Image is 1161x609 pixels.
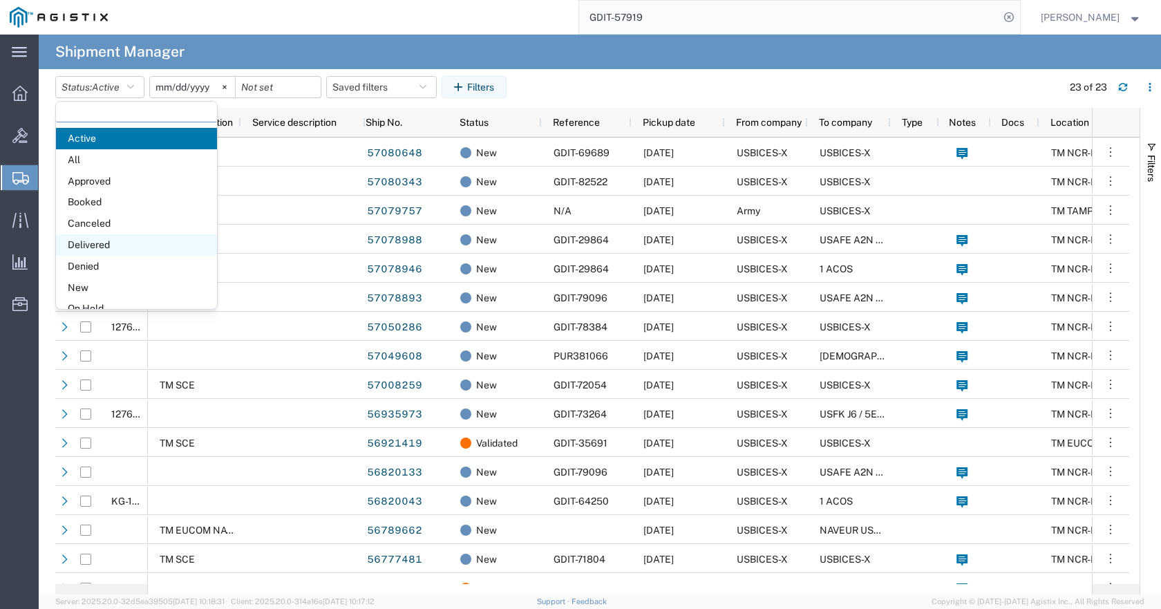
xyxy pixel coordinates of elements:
span: New [476,167,497,196]
span: Validated [476,574,518,603]
span: New [476,225,497,254]
span: TM NCR-PR [1051,350,1103,362]
a: 56789662 [366,520,423,542]
span: TM NCR-PR [1051,525,1103,536]
span: All [56,149,217,171]
img: logo [10,7,108,28]
span: USAFE A2N USBICES-X (EUCOM) [820,292,970,303]
span: 1276459,KG-175F [111,409,191,420]
button: Filters [442,76,507,98]
span: 09/24/2025 [643,438,674,449]
span: GDIT-78384 [554,321,607,332]
span: USBICES-X [737,350,788,362]
span: TM NCR-PR [1051,496,1103,507]
span: 09/18/2025 [643,496,674,507]
span: GDIT-50872 [554,583,608,594]
span: TM EUCOM [160,583,211,594]
span: PUR381066 [554,350,608,362]
span: GDIT-71804 [554,554,605,565]
a: Feedback [572,597,607,606]
input: Not set [150,77,235,97]
span: Docs [1001,117,1024,128]
span: TM NCR-PR [1051,554,1103,565]
span: Denied [56,256,217,277]
span: GDIT-72054 [554,380,607,391]
span: New [476,312,497,341]
span: Client: 2025.20.0-314a16e [231,597,375,606]
span: US ARMY [820,350,956,362]
span: 10/03/2025 [643,380,674,391]
span: USBICES-X [820,583,871,594]
span: New [476,371,497,400]
span: USBICES-X [820,380,871,391]
span: 10/17/2025 [643,234,674,245]
button: Saved filters [326,76,437,98]
span: Ship No. [366,117,402,128]
span: New [56,277,217,299]
span: USBICES-X [737,263,788,274]
span: Server: 2025.20.0-32d5ea39505 [55,597,225,606]
span: TM EUCOM NAVEUR [160,525,252,536]
span: TM NCR-PR [1051,263,1103,274]
input: Not set [236,77,321,97]
span: New [476,545,497,574]
span: USBICES-X [737,554,788,565]
span: USBICES-X [820,205,871,216]
a: 56820133 [366,462,423,484]
span: New [476,487,497,516]
span: USBICES-X [820,438,871,449]
span: TM NCR-PR [1051,234,1103,245]
span: Type [902,117,923,128]
span: TM NCR-PR [1051,380,1103,391]
span: 10/03/2025 [643,554,674,565]
span: 1276459,CS-DESKPRO-NR-K9++ [111,321,260,332]
span: TM NCR-PR [1051,321,1103,332]
span: Notes [949,117,976,128]
input: Search for shipment number, reference number [579,1,999,34]
span: Delivered [56,234,217,256]
span: GDIT-79096 [554,467,607,478]
span: TM NCR-PR [1051,176,1103,187]
a: 57078946 [366,259,423,281]
a: 56921419 [366,433,423,455]
span: TM EUCOM [1051,438,1102,449]
span: TM NCR-PR [1051,147,1103,158]
span: Reference [553,117,600,128]
a: 56776619 [366,578,423,600]
span: Filters [1146,155,1157,182]
a: 57080343 [366,171,423,194]
span: Pickup date [643,117,695,128]
span: To company [819,117,872,128]
span: TM NCR-PR [1051,292,1103,303]
span: Validated [476,429,518,458]
span: Canceled [56,213,217,234]
a: 57079757 [366,200,423,223]
span: New [476,138,497,167]
span: GDIT-29864 [554,263,609,274]
span: USBICES-X [737,176,788,187]
span: 10/09/2025 [643,205,674,216]
span: 10/09/2025 [643,147,674,158]
span: Copyright © [DATE]-[DATE] Agistix Inc., All Rights Reserved [932,596,1144,608]
span: USBICES-X [737,583,788,594]
span: Trent Grant [1041,10,1120,25]
a: 56935973 [366,404,423,426]
a: 57078988 [366,229,423,252]
span: Approved [56,171,217,192]
span: [DATE] 10:17:12 [323,597,375,606]
span: New [476,254,497,283]
span: USBICES-X [737,525,788,536]
span: GDIT-29864 [554,234,609,245]
span: 09/29/2025 [643,409,674,420]
span: USBICES-X [737,147,788,158]
span: Active [92,82,120,93]
span: GDIT-73264 [554,409,607,420]
a: 56820043 [366,491,423,513]
span: GDIT-64250 [554,496,609,507]
span: TM SCE [160,438,195,449]
span: USAFE A2N USBICES-X (EUCOM) [820,234,970,245]
span: KG-175F,KG-175F,KG-175F,KG-175F [111,496,267,507]
span: 10/03/2025 [643,583,674,594]
a: 57080648 [366,142,423,165]
span: [DATE] 10:18:31 [173,597,225,606]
